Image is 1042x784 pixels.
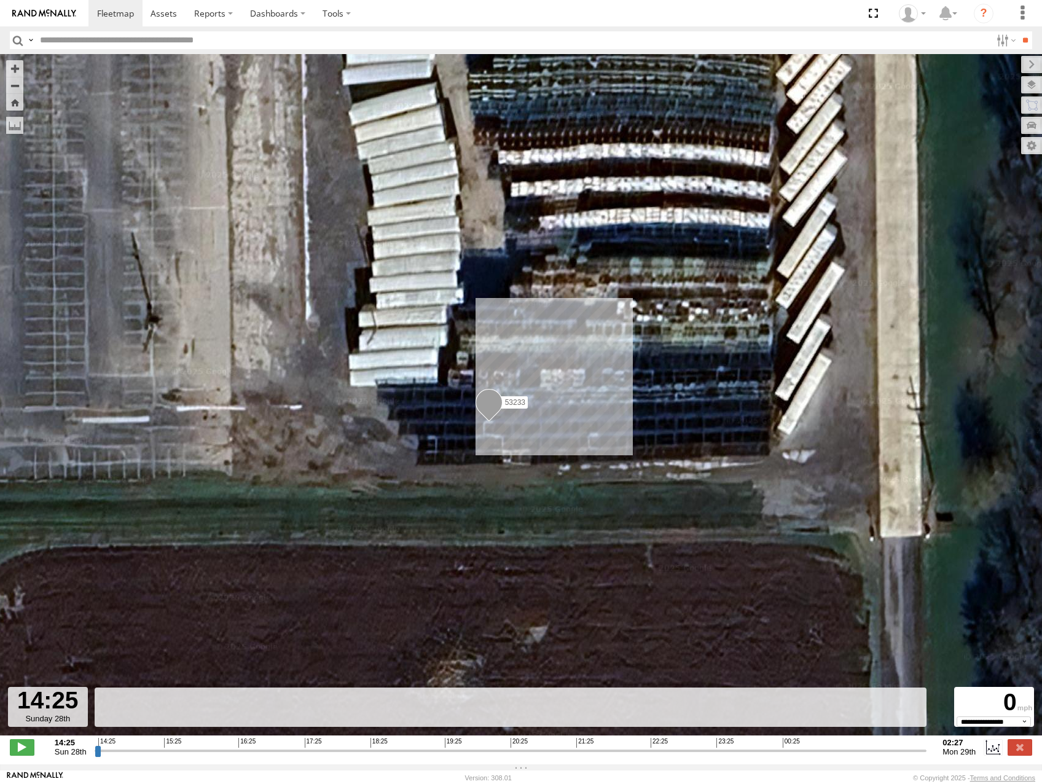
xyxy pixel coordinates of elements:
span: 22:25 [651,738,668,748]
span: 53233 [505,398,525,407]
span: 14:25 [98,738,116,748]
div: © Copyright 2025 - [913,774,1035,782]
label: Search Query [26,31,36,49]
button: Zoom Home [6,94,23,111]
button: Zoom out [6,77,23,94]
label: Map Settings [1021,137,1042,154]
span: 23:25 [716,738,734,748]
span: 16:25 [238,738,256,748]
label: Close [1008,739,1032,755]
label: Search Filter Options [992,31,1018,49]
a: Visit our Website [7,772,63,784]
div: Miky Transport [895,4,930,23]
span: Mon 29th Sep 2025 [942,747,976,756]
strong: 14:25 [55,738,87,747]
span: 21:25 [576,738,593,748]
span: 18:25 [370,738,388,748]
span: 20:25 [511,738,528,748]
span: 17:25 [305,738,322,748]
label: Play/Stop [10,739,34,755]
div: Version: 308.01 [465,774,512,782]
span: 19:25 [445,738,462,748]
span: 00:25 [783,738,800,748]
span: 15:25 [164,738,181,748]
label: Measure [6,117,23,134]
img: rand-logo.svg [12,9,76,18]
button: Zoom in [6,60,23,77]
a: Terms and Conditions [970,774,1035,782]
strong: 02:27 [942,738,976,747]
i: ? [974,4,993,23]
span: Sun 28th Sep 2025 [55,747,87,756]
div: 0 [956,689,1032,716]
